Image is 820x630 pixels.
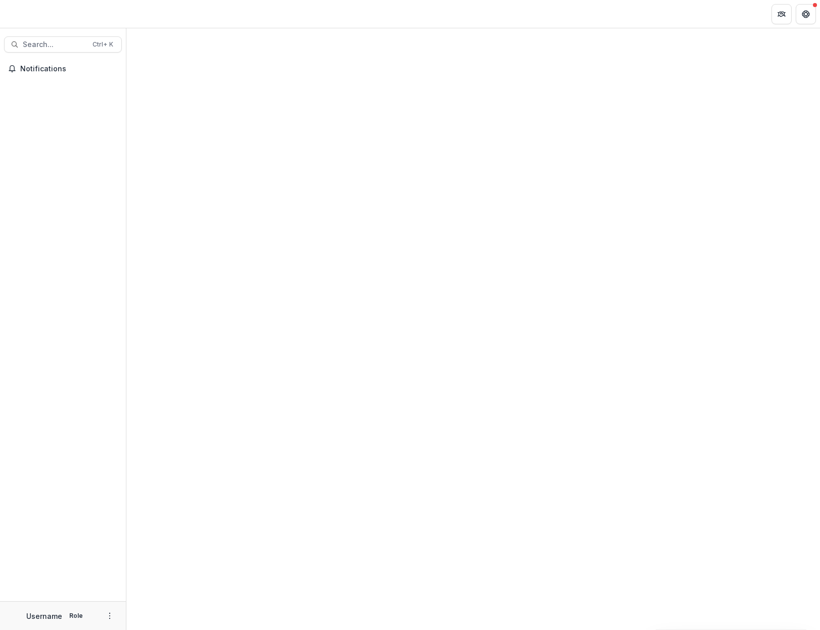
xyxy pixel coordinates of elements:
[771,4,792,24] button: Partners
[90,39,115,50] div: Ctrl + K
[20,65,118,73] span: Notifications
[796,4,816,24] button: Get Help
[4,61,122,77] button: Notifications
[4,36,122,53] button: Search...
[26,611,62,621] p: Username
[23,40,86,49] span: Search...
[66,611,86,620] p: Role
[104,610,116,622] button: More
